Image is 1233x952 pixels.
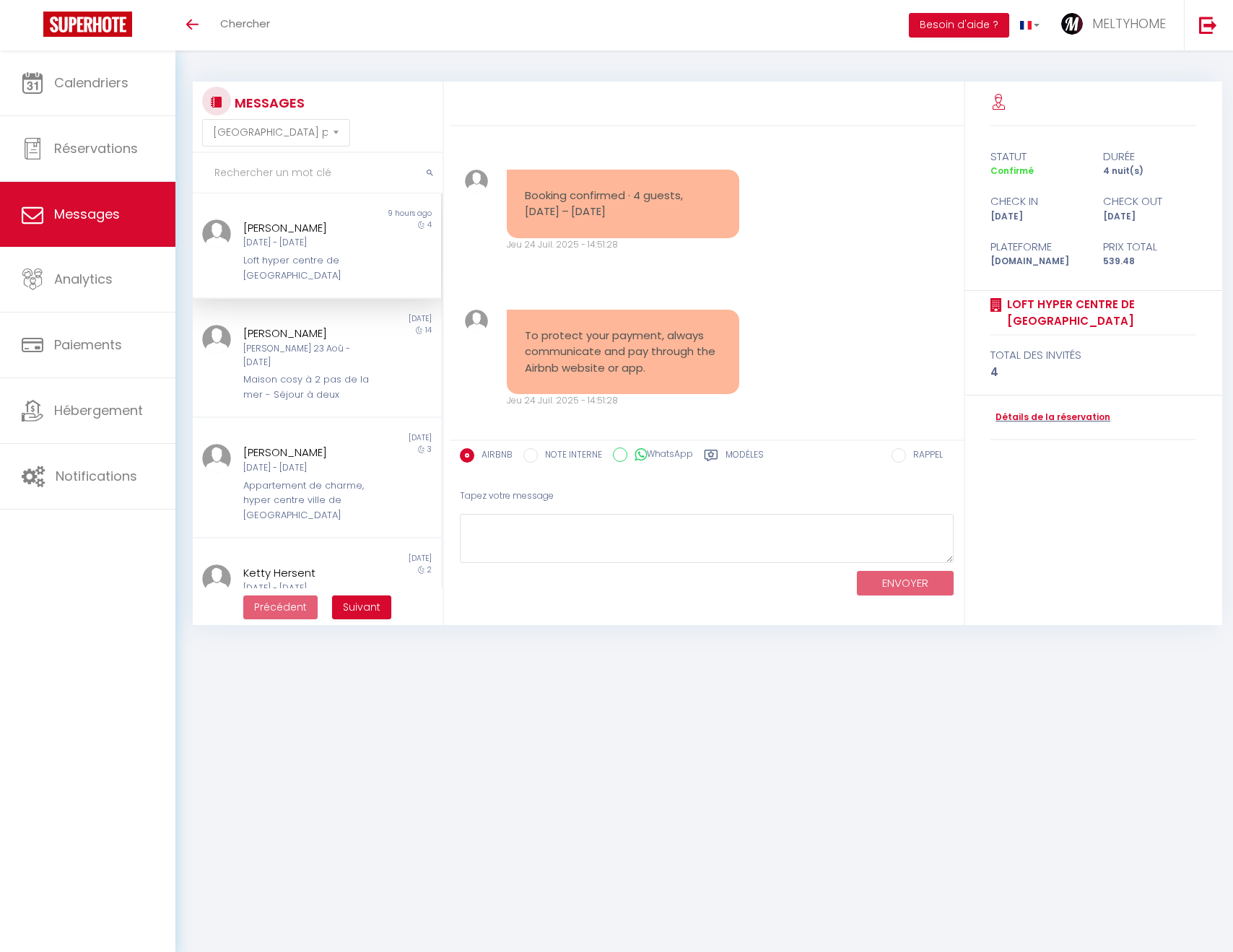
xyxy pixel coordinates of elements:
[465,310,488,333] img: ...
[427,444,432,455] span: 3
[538,448,602,464] label: NOTE INTERNE
[460,479,954,514] div: Tapez votre message
[990,411,1110,424] a: Détails de la réservation
[1094,165,1206,178] div: 4 nuit(s)
[243,253,369,283] div: Loft hyper centre de [GEOGRAPHIC_DATA]
[243,444,369,461] div: [PERSON_NAME]
[202,325,231,354] img: ...
[243,479,369,523] div: Appartement de charme, hyper centre ville de [GEOGRAPHIC_DATA]
[1094,255,1206,268] div: 539.48
[243,342,369,370] div: [PERSON_NAME] 23 Aoû - [DATE]
[507,394,739,408] div: Jeu 24 Juil. 2025 - 14:51:28
[243,236,369,250] div: [DATE] - [DATE]
[54,336,122,354] span: Paiements
[202,444,231,473] img: ...
[243,564,369,582] div: Ketty Hersent
[243,582,369,595] div: [DATE] - [DATE]
[54,205,120,223] span: Messages
[1094,148,1206,165] div: durée
[54,270,113,288] span: Analytics
[474,448,513,464] label: AIRBNB
[56,467,137,485] span: Notifications
[1092,14,1166,32] span: MELTYHOME
[220,16,270,31] span: Chercher
[726,448,764,466] label: Modèles
[54,139,138,157] span: Réservations
[202,219,231,248] img: ...
[332,595,391,620] button: Next
[1199,16,1217,34] img: logout
[202,564,231,593] img: ...
[243,372,369,402] div: Maison cosy à 2 pas de la mer - Séjour à deux
[427,564,432,575] span: 2
[231,87,305,119] h3: MESSAGES
[525,188,721,220] pre: Booking confirmed · 4 guests, [DATE] – [DATE]
[317,208,441,219] div: 9 hours ago
[909,13,1009,38] button: Besoin d'aide ?
[990,346,1196,364] div: total des invités
[981,210,1094,224] div: [DATE]
[1094,238,1206,256] div: Prix total
[317,432,441,444] div: [DATE]
[317,313,441,325] div: [DATE]
[857,571,954,596] button: ENVOYER
[627,447,693,463] label: WhatsApp
[1094,193,1206,210] div: check out
[243,461,369,475] div: [DATE] - [DATE]
[525,328,721,377] pre: To protect your payment, always communicate and pay through the Airbnb website or app.
[54,74,128,92] span: Calendriers
[981,255,1094,268] div: [DOMAIN_NAME]
[54,401,143,419] span: Hébergement
[990,364,1196,381] div: 4
[507,238,739,252] div: Jeu 24 Juil. 2025 - 14:51:28
[243,595,318,620] button: Previous
[981,238,1094,256] div: Plateforme
[254,600,307,614] span: Précédent
[427,219,432,230] span: 4
[43,12,132,37] img: Super Booking
[1061,13,1083,35] img: ...
[990,165,1034,177] span: Confirmé
[243,325,369,342] div: [PERSON_NAME]
[243,219,369,237] div: [PERSON_NAME]
[981,148,1094,165] div: statut
[317,553,441,564] div: [DATE]
[1094,210,1206,224] div: [DATE]
[193,153,443,193] input: Rechercher un mot clé
[906,448,943,464] label: RAPPEL
[425,325,432,336] span: 14
[465,170,488,193] img: ...
[343,600,380,614] span: Suivant
[1002,296,1196,330] a: Loft hyper centre de [GEOGRAPHIC_DATA]
[981,193,1094,210] div: check in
